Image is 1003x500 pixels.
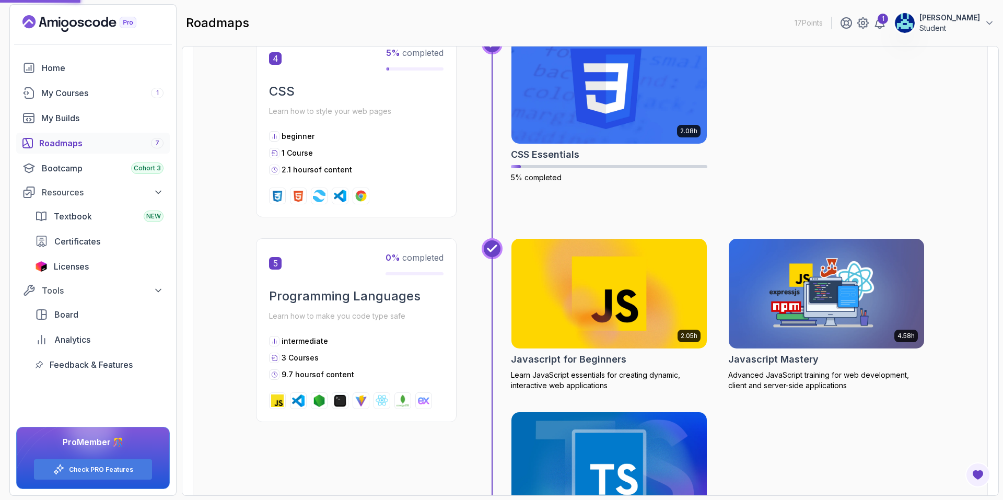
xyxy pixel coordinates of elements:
img: vscode logo [334,190,346,202]
a: bootcamp [16,158,170,179]
a: board [29,304,170,325]
p: Learn how to style your web pages [269,104,444,119]
img: html logo [292,190,305,202]
p: Advanced JavaScript training for web development, client and server-side applications [728,370,925,391]
a: Check PRO Features [69,466,133,474]
button: Open Feedback Button [965,462,990,487]
span: Board [54,308,78,321]
h2: Javascript Mastery [728,352,819,367]
h2: Programming Languages [269,288,444,305]
p: [PERSON_NAME] [919,13,980,23]
span: completed [386,48,444,58]
img: Javascript Mastery card [729,239,924,348]
img: exppressjs logo [417,394,430,407]
p: intermediate [282,336,328,346]
p: 17 Points [795,18,823,28]
a: analytics [29,329,170,350]
span: 5% completed [511,173,562,182]
button: Check PRO Features [33,459,153,480]
img: react logo [376,394,388,407]
img: terminal logo [334,394,346,407]
button: user profile image[PERSON_NAME]Student [894,13,995,33]
button: Resources [16,183,170,202]
div: Tools [42,284,164,297]
div: My Builds [41,112,164,124]
a: feedback [29,354,170,375]
div: 1 [878,14,888,24]
img: user profile image [895,13,915,33]
a: home [16,57,170,78]
span: 1 Course [282,148,313,157]
img: vscode logo [292,394,305,407]
span: completed [386,252,444,263]
span: 1 [156,89,159,97]
p: Student [919,23,980,33]
img: javascript logo [271,394,284,407]
img: Javascript for Beginners card [511,239,707,348]
p: Learn how to make you code type safe [269,309,444,323]
a: licenses [29,256,170,277]
p: 9.7 hours of content [282,369,354,380]
a: CSS Essentials card2.08hCSS Essentials5% completed [511,33,707,183]
a: certificates [29,231,170,252]
a: Landing page [22,15,160,32]
p: 2.05h [681,332,697,340]
span: 4 [269,52,282,65]
p: 2.08h [680,127,697,135]
p: 2.1 hours of content [282,165,352,175]
img: mongodb logo [396,394,409,407]
img: css logo [271,190,284,202]
span: 7 [155,139,159,147]
span: Licenses [54,260,89,273]
a: builds [16,108,170,129]
h2: roadmaps [186,15,249,31]
span: 5 [269,257,282,270]
a: Javascript for Beginners card2.05hJavascript for BeginnersLearn JavaScript essentials for creatin... [511,238,707,391]
div: Resources [42,186,164,199]
a: 1 [873,17,886,29]
h2: Javascript for Beginners [511,352,626,367]
img: CSS Essentials card [511,34,707,144]
button: Tools [16,281,170,300]
span: Feedback & Features [50,358,133,371]
span: 5 % [386,48,400,58]
p: beginner [282,131,314,142]
div: Bootcamp [42,162,164,175]
a: courses [16,83,170,103]
span: 0 % [386,252,400,263]
img: jetbrains icon [35,261,48,272]
span: NEW [146,212,161,220]
p: Learn JavaScript essentials for creating dynamic, interactive web applications [511,370,707,391]
span: Textbook [54,210,92,223]
img: vite logo [355,394,367,407]
h2: CSS Essentials [511,147,579,162]
span: Cohort 3 [134,164,161,172]
h2: CSS [269,83,444,100]
span: Certificates [54,235,100,248]
img: tailwindcss logo [313,190,325,202]
a: roadmaps [16,133,170,154]
div: Home [42,62,164,74]
span: 3 Courses [282,353,319,362]
img: chrome logo [355,190,367,202]
div: My Courses [41,87,164,99]
div: Roadmaps [39,137,164,149]
a: Javascript Mastery card4.58hJavascript MasteryAdvanced JavaScript training for web development, c... [728,238,925,391]
p: 4.58h [897,332,915,340]
img: nodejs logo [313,394,325,407]
span: Analytics [54,333,90,346]
a: textbook [29,206,170,227]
